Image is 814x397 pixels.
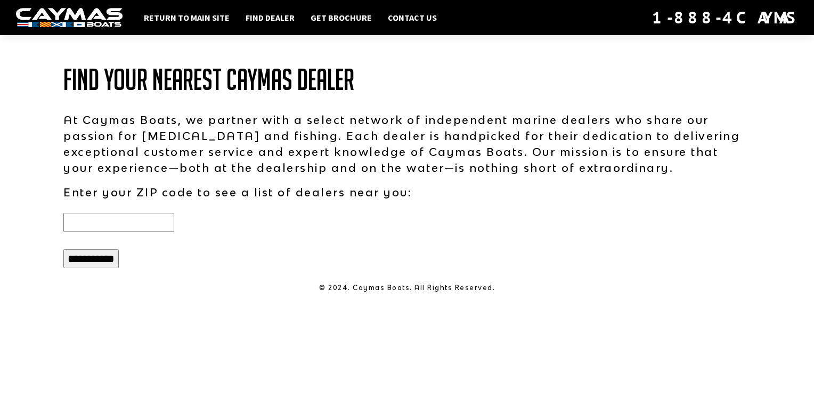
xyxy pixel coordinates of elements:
img: white-logo-c9c8dbefe5ff5ceceb0f0178aa75bf4bb51f6bca0971e226c86eb53dfe498488.png [16,8,123,28]
div: 1-888-4CAYMAS [652,6,798,29]
p: © 2024. Caymas Boats. All Rights Reserved. [63,283,751,293]
a: Find Dealer [240,11,300,24]
p: Enter your ZIP code to see a list of dealers near you: [63,184,751,200]
h1: Find Your Nearest Caymas Dealer [63,64,751,96]
a: Return to main site [139,11,235,24]
a: Contact Us [382,11,442,24]
a: Get Brochure [305,11,377,24]
p: At Caymas Boats, we partner with a select network of independent marine dealers who share our pas... [63,112,751,176]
